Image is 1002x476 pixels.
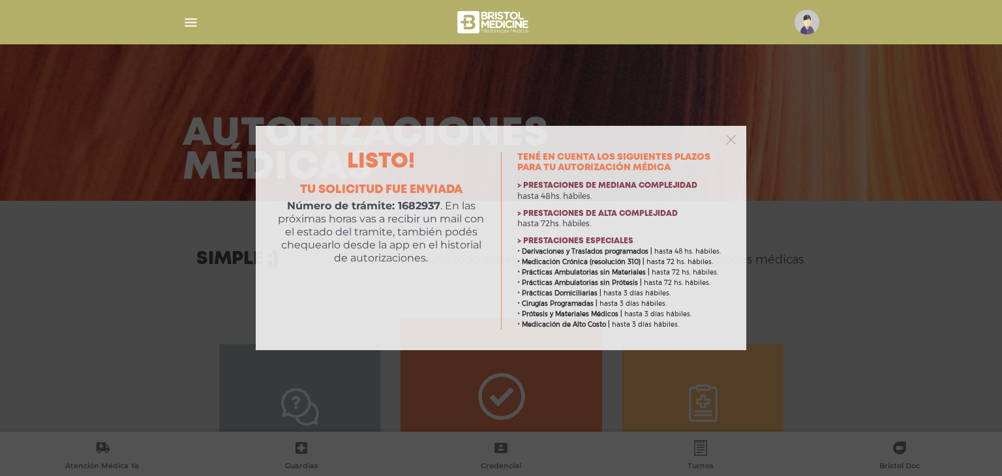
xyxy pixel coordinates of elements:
p: hasta 48hs. hábiles. [517,191,725,201]
span: hasta 72 hs. hábiles. [646,258,713,266]
h4: > Prestaciones de alta complejidad [517,209,725,218]
h2: Listo! [277,152,485,173]
h3: Tené en cuenta los siguientes plazos para tu autorización médica [517,152,725,174]
span: hasta 3 días hábiles. [624,310,691,318]
b: Cirugías Programadas | [522,299,598,308]
b: Derivaciones y Traslados programados | [522,247,652,256]
span: hasta 3 días hábiles. [612,320,679,329]
p: hasta 72hs. hábiles. [517,218,725,229]
b: Prácticas Domiciliarias | [522,289,601,297]
span: hasta 48 hs. hábiles. [654,247,721,256]
h4: > Prestaciones de mediana complejidad [517,181,725,190]
span: hasta 72 hs. hábiles. [652,268,718,276]
span: hasta 72 hs. hábiles. [644,278,710,287]
b: Número de trámite: 1682937 [287,200,440,212]
p: . En las próximas horas vas a recibir un mail con el estado del tramite, también podés chequearlo... [277,200,485,265]
span: hasta 3 días hábiles. [603,289,671,297]
b: Prácticas Ambulatorias sin Materiales | [522,268,650,276]
h4: Tu solicitud fue enviada [277,183,485,198]
h4: > Prestaciones especiales [517,237,725,246]
span: hasta 3 días hábiles. [600,299,667,308]
b: Prótesis y Materiales Médicos | [522,310,622,318]
b: Medicación de Alto Costo | [522,320,610,329]
b: Medicación Crónica (resolución 310) | [522,258,645,266]
b: Prácticas Ambulatorias sin Prótesis | [522,278,642,287]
